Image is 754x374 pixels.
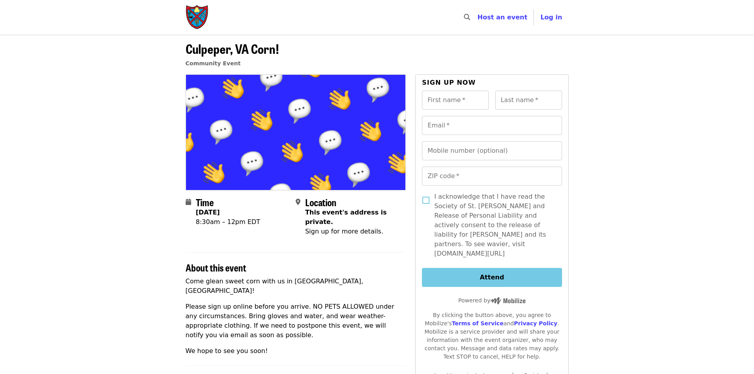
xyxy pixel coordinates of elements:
[540,13,562,21] span: Log in
[452,320,503,327] a: Terms of Service
[475,8,481,27] input: Search
[495,91,562,110] input: Last name
[196,209,220,216] strong: [DATE]
[186,346,406,356] p: We hope to see you soon!
[434,192,555,258] span: I acknowledge that I have read the Society of St. [PERSON_NAME] and Release of Personal Liability...
[186,75,406,190] img: Culpeper, VA Corn! organized by Society of St. Andrew
[186,277,406,296] p: Come glean sweet corn with us in [GEOGRAPHIC_DATA], [GEOGRAPHIC_DATA]!
[422,116,562,135] input: Email
[490,297,526,304] img: Powered by Mobilize
[534,9,568,25] button: Log in
[186,198,191,206] i: calendar icon
[196,195,214,209] span: Time
[422,311,562,361] div: By clicking the button above, you agree to Mobilize's and . Mobilize is a service provider and wi...
[464,13,470,21] i: search icon
[305,228,383,235] span: Sign up for more details.
[422,91,489,110] input: First name
[477,13,527,21] a: Host an event
[186,260,246,274] span: About this event
[422,79,476,86] span: Sign up now
[196,217,260,227] div: 8:30am – 12pm EDT
[305,195,336,209] span: Location
[422,167,562,186] input: ZIP code
[296,198,300,206] i: map-marker-alt icon
[186,302,406,340] p: Please sign up online before you arrive. NO PETS ALLOWED under any circumstances. Bring gloves an...
[186,39,279,58] span: Culpeper, VA Corn!
[186,5,209,30] img: Society of St. Andrew - Home
[422,141,562,160] input: Mobile number (optional)
[458,297,526,304] span: Powered by
[514,320,557,327] a: Privacy Policy
[422,268,562,287] button: Attend
[186,60,241,66] a: Community Event
[305,209,387,226] span: This event's address is private.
